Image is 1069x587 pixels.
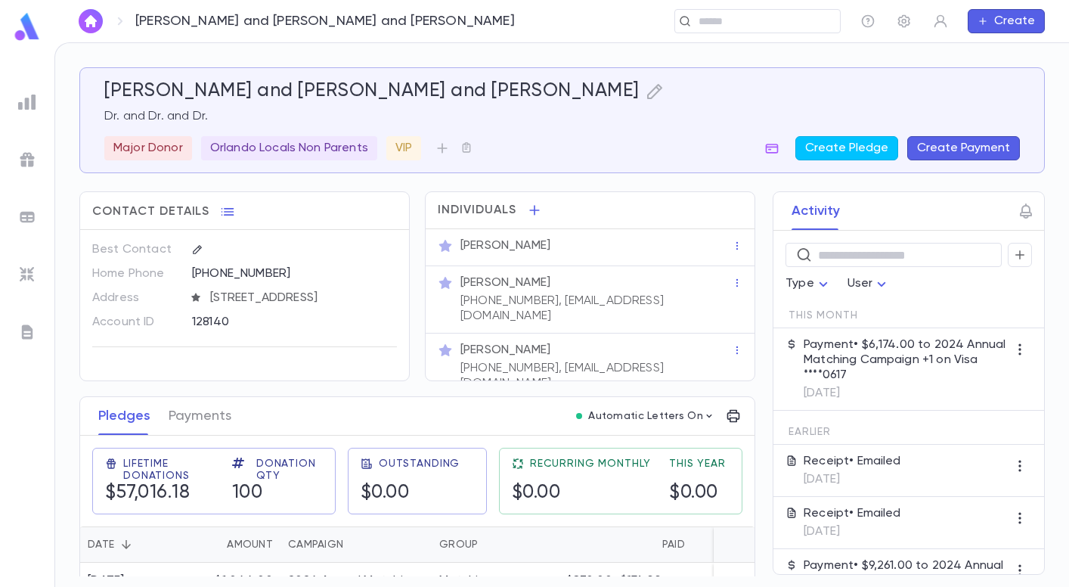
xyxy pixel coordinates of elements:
[588,410,703,422] p: Automatic Letters On
[386,136,421,160] div: VIP
[105,482,190,505] h5: $57,016.18
[460,343,550,358] p: [PERSON_NAME]
[804,454,901,469] p: Receipt • Emailed
[232,482,263,505] h5: 100
[18,151,36,169] img: campaigns_grey.99e729a5f7ee94e3726e6486bddda8f1.svg
[288,526,343,563] div: Campaign
[227,526,273,563] div: Amount
[795,136,898,160] button: Create Pledge
[804,386,1008,401] p: [DATE]
[804,524,901,539] p: [DATE]
[789,426,831,438] span: Earlier
[18,208,36,226] img: batches_grey.339ca447c9d9533ef1741baa751efc33.svg
[669,482,718,505] h5: $0.00
[570,405,721,427] button: Automatic Letters On
[192,310,355,333] div: 128140
[104,136,192,160] div: Major Donor
[92,204,209,219] span: Contact Details
[789,309,857,321] span: This Month
[460,275,550,290] p: [PERSON_NAME]
[204,290,398,306] span: [STREET_ADDRESS]
[82,15,100,27] img: home_white.a664292cf8c1dea59945f0da9f25487c.svg
[92,310,179,334] p: Account ID
[88,526,114,563] div: Date
[460,293,732,324] p: [PHONE_NUMBER], [EMAIL_ADDRESS][DOMAIN_NAME]
[361,482,410,505] h5: $0.00
[395,141,412,156] p: VIP
[98,397,150,435] button: Pledges
[12,12,42,42] img: logo
[804,506,901,521] p: Receipt • Emailed
[438,203,516,218] span: Individuals
[379,458,460,470] span: Outstanding
[432,526,545,563] div: Group
[785,269,832,299] div: Type
[669,458,726,470] span: This Year
[18,266,36,284] img: imports_grey.530a8a0e642e233f2baf0ef88e8c9fcb.svg
[804,337,1008,383] p: Payment • $6,174.00 to 2024 Annual Matching Campaign +1 on Visa ****0617
[693,526,806,563] div: Outstanding
[123,458,214,482] span: Lifetime Donations
[256,458,323,482] span: Donation Qty
[907,136,1020,160] button: Create Payment
[792,192,840,230] button: Activity
[114,533,138,557] button: Sort
[92,262,179,286] p: Home Phone
[439,526,478,563] div: Group
[113,141,183,156] p: Major Donor
[135,13,515,30] p: [PERSON_NAME] and [PERSON_NAME] and [PERSON_NAME]
[169,397,231,435] button: Payments
[512,482,561,505] h5: $0.00
[182,526,280,563] div: Amount
[968,9,1045,33] button: Create
[545,526,693,563] div: Paid
[192,262,397,284] div: [PHONE_NUMBER]
[847,278,873,290] span: User
[18,323,36,341] img: letters_grey.7941b92b52307dd3b8a917253454ce1c.svg
[662,526,685,563] div: Paid
[785,278,814,290] span: Type
[460,361,732,391] p: [PHONE_NUMBER], [EMAIL_ADDRESS][DOMAIN_NAME]
[530,458,651,470] span: Recurring Monthly
[280,526,432,563] div: Campaign
[104,80,640,103] h5: [PERSON_NAME] and [PERSON_NAME] and [PERSON_NAME]
[104,109,1020,124] p: Dr. and Dr. and Dr.
[201,136,377,160] div: Orlando Locals Non Parents
[804,472,901,487] p: [DATE]
[80,526,182,563] div: Date
[460,238,550,253] p: [PERSON_NAME]
[18,93,36,111] img: reports_grey.c525e4749d1bce6a11f5fe2a8de1b229.svg
[847,269,891,299] div: User
[92,286,179,310] p: Address
[92,238,179,262] p: Best Contact
[210,141,368,156] p: Orlando Locals Non Parents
